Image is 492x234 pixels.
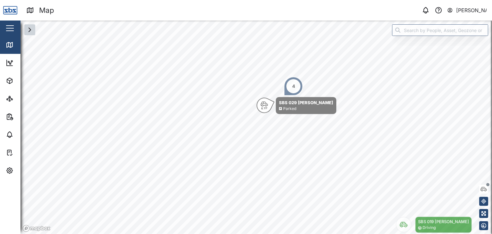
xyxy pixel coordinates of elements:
[20,21,492,234] canvas: Map
[17,41,31,48] div: Map
[284,77,303,96] div: Map marker
[392,24,488,36] input: Search by People, Asset, Geozone or Place
[17,59,45,66] div: Dashboard
[279,99,333,106] div: SBS 029 [PERSON_NAME]
[17,77,37,84] div: Assets
[396,217,472,233] div: Map marker
[39,5,54,16] div: Map
[3,3,17,17] img: Main Logo
[292,83,295,90] div: 4
[17,149,34,156] div: Tasks
[22,225,51,232] a: Mapbox logo
[418,219,469,225] div: SBS 019 [PERSON_NAME]
[17,167,39,174] div: Settings
[423,225,436,231] div: Driving
[17,95,32,102] div: Sites
[283,106,296,112] div: Parked
[261,107,267,110] div: E 71°
[447,6,487,15] button: [PERSON_NAME]
[17,113,38,120] div: Reports
[456,6,487,14] div: [PERSON_NAME]
[257,97,336,114] div: Map marker
[17,131,37,138] div: Alarms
